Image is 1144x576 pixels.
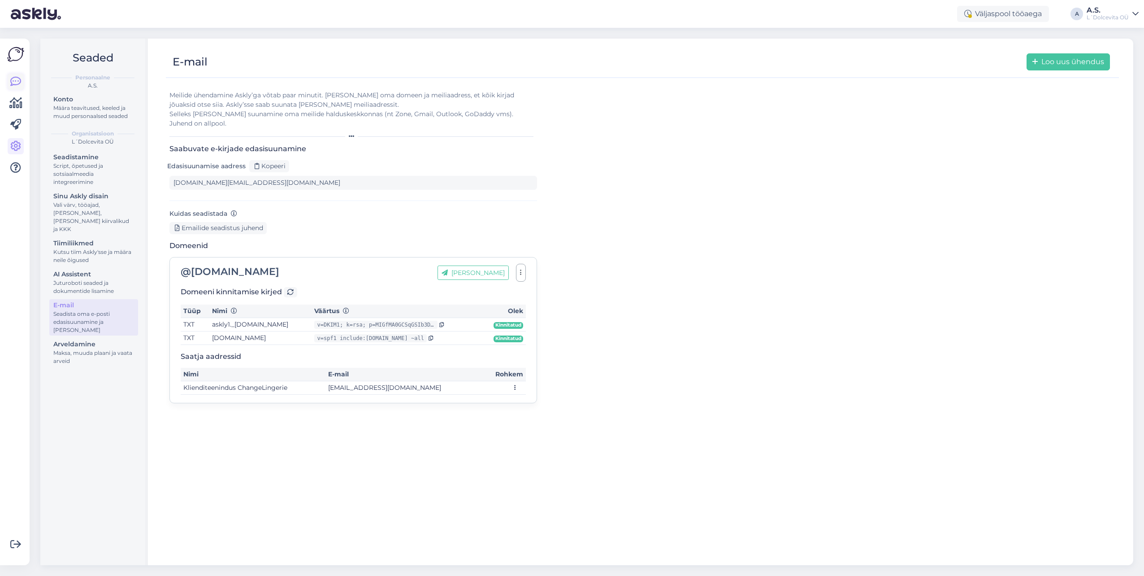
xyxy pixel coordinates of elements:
a: A.S.L´Dolcevita OÜ [1087,7,1139,21]
div: Vali värv, tööajad, [PERSON_NAME], [PERSON_NAME] kiirvalikud ja KKK [53,201,134,233]
div: Seadistamine [53,153,134,162]
h3: Saatja aadressid [181,352,526,361]
a: AI AssistentJuturoboti seaded ja dokumentide lisamine [49,268,138,297]
td: [DOMAIN_NAME] [209,332,312,345]
a: KontoMäära teavitused, keeled ja muud personaalsed seaded [49,93,138,122]
th: Rohkem [482,368,526,381]
a: TiimiliikmedKutsu tiim Askly'sse ja määra neile õigused [49,237,138,266]
div: E-mail [173,53,208,70]
div: A [1070,8,1083,20]
a: ArveldamineMaksa, muuda plaani ja vaata arveid [49,338,138,367]
th: Väärtus [312,305,481,318]
td: askly1._[DOMAIN_NAME] [209,318,312,332]
h3: Domeenid [169,241,537,250]
label: Kuidas seadistada [169,209,237,218]
div: Tiimiliikmed [53,239,134,248]
div: Seadista oma e-posti edasisuunamine ja [PERSON_NAME] [53,310,134,334]
input: 123-support-example@customer-support.askly.me [169,176,537,190]
b: Personaalne [75,74,110,82]
h2: Seaded [48,49,138,66]
div: v=DKIM1; k=rsa; p=MIGfMA0GCSqGSIb3DQEBAQUAA4GNADCBiQKBgQCawKZzjzqlo1UgGhlejROtvUa/ldSFTsyRez43QvL... [314,321,438,329]
div: Meilide ühendamine Askly’ga võtab paar minutit. [PERSON_NAME] oma domeen ja meiliaadress, et kõik... [169,91,537,128]
th: Nimi [181,368,325,381]
td: [EMAIL_ADDRESS][DOMAIN_NAME] [325,381,482,395]
div: Kopeeri [249,160,289,172]
button: Loo uus ühendus [1027,53,1110,70]
td: TXT [181,318,209,332]
div: Script, õpetused ja sotsiaalmeedia integreerimine [53,162,134,186]
div: L´Dolcevita OÜ [1087,14,1129,21]
div: E-mail [53,301,134,310]
th: Nimi [209,305,312,318]
div: Väljaspool tööaega [957,6,1049,22]
div: [DOMAIN_NAME] [181,267,279,277]
a: SeadistamineScript, õpetused ja sotsiaalmeedia integreerimine [49,151,138,188]
td: TXT [181,332,209,345]
td: Klienditeenindus ChangeLingerie [181,381,325,395]
div: Sinu Askly disain [53,192,134,201]
span: Kinnitatud [494,322,523,329]
div: Juturoboti seaded ja dokumentide lisamine [53,279,134,295]
div: v=spf1 include:[DOMAIN_NAME] ~all [314,334,426,342]
label: Edasisuunamise aadress [167,161,246,171]
h3: Domeeni kinnitamise kirjed [181,287,526,297]
button: [PERSON_NAME] [438,266,509,280]
h3: Saabuvate e-kirjade edasisuunamine [169,144,537,153]
b: Organisatsioon [72,130,114,138]
a: E-mailSeadista oma e-posti edasisuunamine ja [PERSON_NAME] [49,299,138,336]
div: Konto [53,95,134,104]
div: L´Dolcevita OÜ [48,138,138,146]
div: Määra teavitused, keeled ja muud personaalsed seaded [53,104,134,120]
div: Arveldamine [53,340,134,349]
div: Maksa, muuda plaani ja vaata arveid [53,349,134,365]
div: A.S. [1087,7,1129,14]
a: Sinu Askly disainVali värv, tööajad, [PERSON_NAME], [PERSON_NAME] kiirvalikud ja KKK [49,190,138,235]
th: Olek [482,305,526,318]
div: A.S. [48,82,138,90]
div: Emailide seadistus juhend [169,222,267,234]
span: Kinnitatud [494,336,523,343]
th: E-mail [325,368,482,381]
span: @ [181,266,191,278]
th: Tüüp [181,305,209,318]
div: AI Assistent [53,270,134,279]
img: Askly Logo [7,46,24,63]
div: Kutsu tiim Askly'sse ja määra neile õigused [53,248,134,264]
